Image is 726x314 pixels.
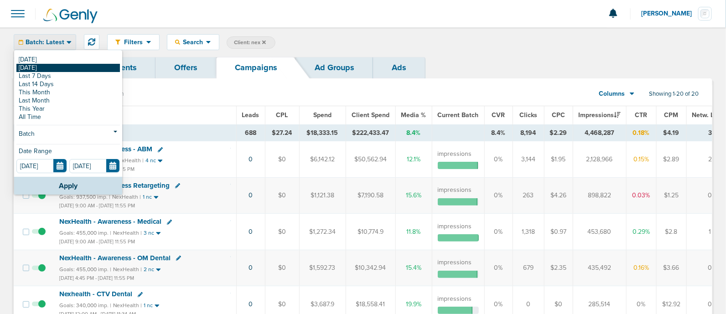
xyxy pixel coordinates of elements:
[299,250,346,286] td: $1,592.73
[656,177,686,213] td: $1.25
[438,222,472,231] label: impressions
[346,214,395,250] td: $10,774.9
[144,230,154,237] small: 3 nc
[59,194,110,201] small: Goals: 937,500 imp. |
[484,141,513,177] td: 0%
[484,214,513,250] td: 0%
[438,294,472,304] label: impressions
[216,57,296,78] a: Campaigns
[59,230,111,237] small: Goals: 455,000 imp. |
[236,124,265,141] td: 688
[626,141,656,177] td: 0.15%
[242,111,259,119] span: Leads
[26,39,64,46] span: Batch: Latest
[299,177,346,213] td: $1,121.38
[156,57,216,78] a: Offers
[144,302,153,309] small: 1 nc
[180,38,206,46] span: Search
[113,266,142,273] small: NexHealth |
[395,141,432,177] td: 12.1%
[346,141,395,177] td: $50,562.94
[573,214,626,250] td: 453,680
[656,124,686,141] td: $4.19
[16,105,120,113] a: This Year
[59,239,135,245] small: [DATE] 9:00 AM - [DATE] 11:55 PM
[626,177,656,213] td: 0.03%
[484,177,513,213] td: 0%
[16,129,120,140] a: Batch
[346,177,395,213] td: $7,190.58
[54,124,236,141] td: TOTALS ( )
[513,250,544,286] td: 679
[513,214,544,250] td: 1,318
[656,250,686,286] td: $3.66
[234,39,266,46] span: Client: nex
[16,80,120,88] a: Last 14 Days
[641,10,698,17] span: [PERSON_NAME]
[599,89,625,98] span: Columns
[513,177,544,213] td: 263
[249,191,253,199] a: 0
[115,157,144,164] small: NexHealth |
[579,111,621,119] span: Impressions
[249,155,253,163] a: 0
[112,194,141,200] small: NexHealth |
[513,124,544,141] td: 8,194
[276,111,288,119] span: CPL
[59,203,135,209] small: [DATE] 9:00 AM - [DATE] 11:55 PM
[299,214,346,250] td: $1,272.34
[249,228,253,236] a: 0
[265,250,299,286] td: $0
[59,275,134,281] small: [DATE] 4:45 PM - [DATE] 11:55 PM
[626,250,656,286] td: 0.16%
[626,124,656,141] td: 0.18%
[573,177,626,213] td: 898,822
[544,141,573,177] td: $1.95
[92,57,156,78] a: Clients
[59,254,171,262] span: NexHealth - Awareness - OM Dental
[14,177,122,195] button: Apply
[249,264,253,272] a: 0
[16,88,120,97] a: This Month
[346,124,395,141] td: $222,433.47
[438,149,472,159] label: impressions
[145,157,156,164] small: 4 nc
[573,141,626,177] td: 2,128,966
[573,124,626,141] td: 4,468,287
[649,90,699,98] span: Showing 1-20 of 20
[552,111,565,119] span: CPC
[352,111,389,119] span: Client Spend
[492,111,505,119] span: CVR
[656,141,686,177] td: $2.89
[395,250,432,286] td: 15.4%
[14,57,92,78] a: Dashboard
[484,250,513,286] td: 0%
[395,124,432,141] td: 8.4%
[513,141,544,177] td: 3,144
[626,214,656,250] td: 0.29%
[249,300,253,308] a: 0
[59,290,132,298] span: Nexhealth - CTV Dental
[16,113,120,121] a: All Time
[438,111,479,119] span: Current Batch
[519,111,537,119] span: Clicks
[656,214,686,250] td: $2.8
[59,302,111,309] small: Goals: 340,000 imp. |
[59,266,111,273] small: Goals: 455,000 imp. |
[265,177,299,213] td: $0
[401,111,426,119] span: Media %
[113,230,142,236] small: NexHealth |
[16,148,120,159] div: Date Range
[438,185,472,195] label: impressions
[395,214,432,250] td: 11.8%
[484,124,513,141] td: 8.4%
[16,56,120,64] a: [DATE]
[120,38,146,46] span: Filters
[143,194,152,201] small: 1 nc
[664,111,679,119] span: CPM
[16,97,120,105] a: Last Month
[16,72,120,80] a: Last 7 Days
[635,111,648,119] span: CTR
[59,217,161,226] span: NexHealth - Awareness - Medical
[544,250,573,286] td: $2.35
